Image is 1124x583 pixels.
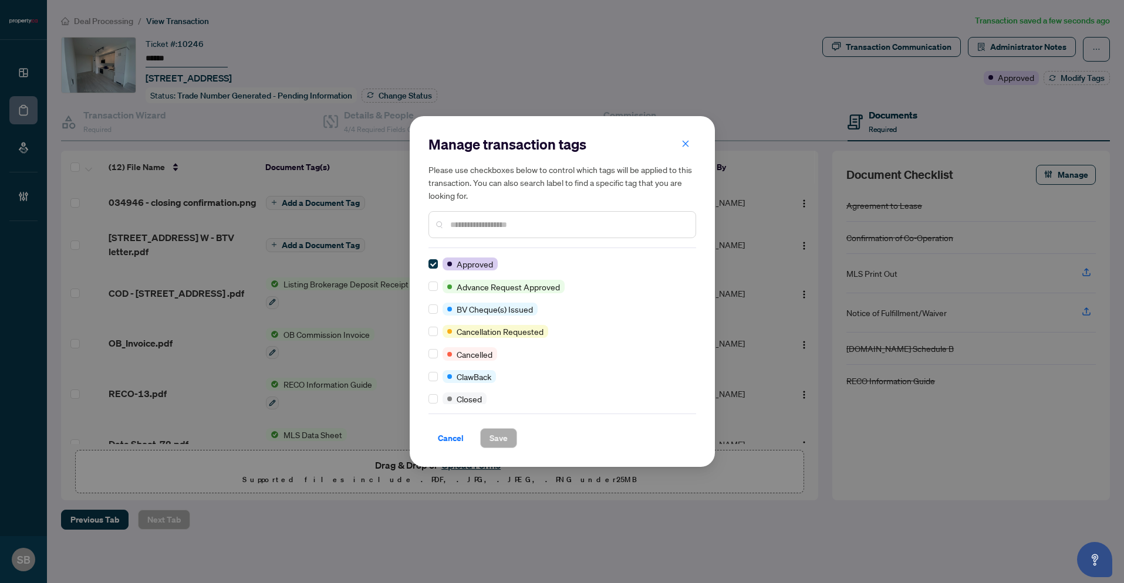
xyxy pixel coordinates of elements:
span: close [681,140,690,148]
span: Cancel [438,429,464,448]
button: Cancel [428,428,473,448]
button: Open asap [1077,542,1112,577]
h2: Manage transaction tags [428,135,696,154]
span: Cancellation Requested [457,325,544,338]
button: Save [480,428,517,448]
span: BV Cheque(s) Issued [457,303,533,316]
span: Closed [457,392,482,405]
span: ClawBack [457,370,491,383]
span: Approved [457,257,493,270]
span: Cancelled [457,348,492,361]
h5: Please use checkboxes below to control which tags will be applied to this transaction. You can al... [428,163,696,202]
span: Advance Request Approved [457,280,560,293]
